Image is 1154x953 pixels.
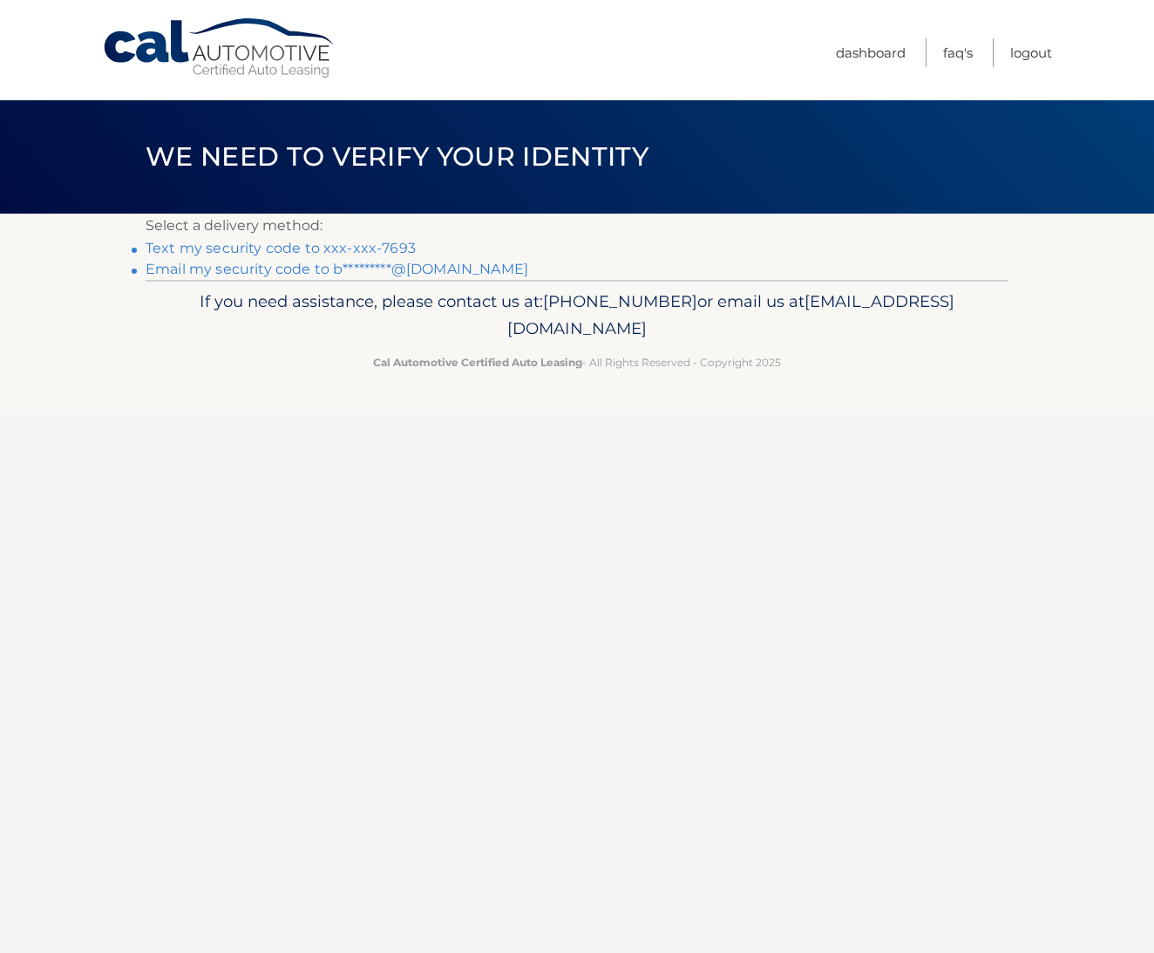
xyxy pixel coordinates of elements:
[146,261,528,277] a: Email my security code to b*********@[DOMAIN_NAME]
[543,291,697,311] span: [PHONE_NUMBER]
[157,353,997,371] p: - All Rights Reserved - Copyright 2025
[157,288,997,344] p: If you need assistance, please contact us at: or email us at
[373,356,582,369] strong: Cal Automotive Certified Auto Leasing
[943,38,973,67] a: FAQ's
[146,214,1008,238] p: Select a delivery method:
[102,17,337,79] a: Cal Automotive
[836,38,906,67] a: Dashboard
[146,140,648,173] span: We need to verify your identity
[146,240,416,256] a: Text my security code to xxx-xxx-7693
[1010,38,1052,67] a: Logout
